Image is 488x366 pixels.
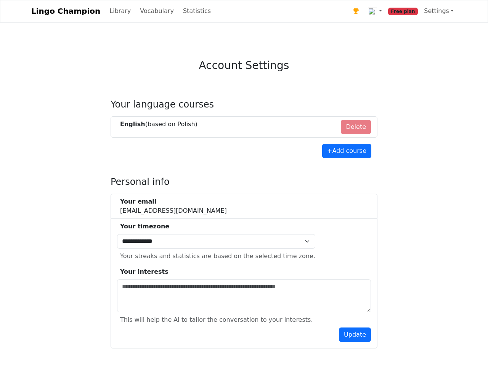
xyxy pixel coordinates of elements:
div: Your interests [120,267,371,276]
a: Statistics [180,3,214,19]
button: +Add course [322,144,371,158]
button: Update [339,327,371,342]
div: (based on Polish ) [120,120,197,129]
strong: English [120,120,145,128]
a: Lingo Champion [31,3,100,19]
h4: Personal info [111,177,377,188]
div: This will help the AI to tailor the conversation to your interests. [120,315,313,324]
a: Library [106,3,134,19]
img: en.svg [368,7,377,16]
h3: Account Settings [199,59,289,72]
div: [EMAIL_ADDRESS][DOMAIN_NAME] [120,197,227,215]
a: Settings [421,3,457,19]
span: Free plan [388,8,418,15]
div: Your email [120,197,227,206]
select: Select Time Zone [117,234,315,249]
div: Your timezone [120,222,315,231]
div: Your streaks and statistics are based on the selected time zone. [120,252,315,261]
a: Free plan [385,3,421,19]
a: Vocabulary [137,3,177,19]
h4: Your language courses [111,99,377,110]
